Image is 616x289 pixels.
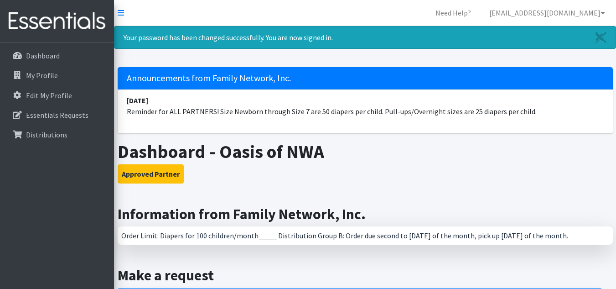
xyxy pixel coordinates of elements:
img: HumanEssentials [4,6,110,37]
a: My Profile [4,66,110,84]
a: [EMAIL_ADDRESS][DOMAIN_NAME] [482,4,612,22]
a: Edit My Profile [4,86,110,105]
div: Your password has been changed successfully. You are now signed in. [114,26,616,49]
a: Distributions [4,126,110,144]
a: Close [586,26,616,48]
a: Essentials Requests [4,106,110,124]
h1: Dashboard - Oasis of NWA [118,141,613,163]
h5: Announcements from Family Network, Inc. [118,67,613,89]
div: Order Limit: Diapers for 100 children/month_____ Distribution Group B: Order due second to [DATE]... [118,226,613,245]
p: My Profile [26,71,58,80]
p: Distributions [26,130,67,139]
li: Reminder for ALL PARTNERS! Size Newborn through Size 7 are 50 diapers per child. Pull-ups/Overnig... [118,89,613,122]
strong: [DATE] [127,96,148,105]
button: Approved Partner [118,164,184,184]
a: Need Help? [428,4,478,22]
h2: Make a request [118,267,613,284]
p: Edit My Profile [26,91,72,100]
a: Dashboard [4,47,110,65]
p: Essentials Requests [26,110,88,120]
h2: Information from Family Network, Inc. [118,205,613,223]
p: Dashboard [26,51,60,60]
